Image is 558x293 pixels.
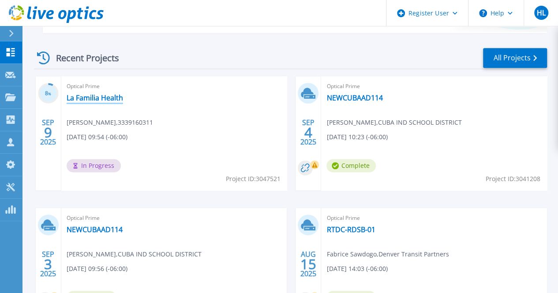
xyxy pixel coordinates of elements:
span: 3 [44,260,52,268]
a: NEWCUBAAD114 [326,93,382,102]
span: Complete [326,159,376,172]
span: [PERSON_NAME] , CUBA IND SCHOOL DISTRICT [326,118,461,127]
a: All Projects [483,48,547,68]
span: Fabrice Sawdogo , Denver Transit Partners [326,249,449,259]
span: Optical Prime [67,213,282,223]
div: Recent Projects [34,47,131,69]
span: Optical Prime [67,82,282,91]
span: 15 [300,260,316,268]
span: Project ID: 3047521 [225,174,280,184]
span: In Progress [67,159,121,172]
span: [PERSON_NAME] , 3339160311 [67,118,153,127]
div: SEP 2025 [40,248,56,280]
div: AUG 2025 [300,248,317,280]
span: [PERSON_NAME] , CUBA IND SCHOOL DISTRICT [67,249,202,259]
span: [DATE] 09:56 (-06:00) [67,264,127,274]
span: % [48,91,51,96]
span: [DATE] 09:54 (-06:00) [67,132,127,142]
span: 4 [304,129,312,136]
div: SEP 2025 [300,116,317,148]
span: HL [536,9,545,16]
a: RTDC-RDSB-01 [326,225,375,234]
div: SEP 2025 [40,116,56,148]
a: La Familia Health [67,93,123,102]
span: [DATE] 14:03 (-06:00) [326,264,387,274]
h3: 8 [38,89,59,99]
span: Project ID: 3041208 [486,174,540,184]
span: Optical Prime [326,82,542,91]
span: 9 [44,129,52,136]
a: NEWCUBAAD114 [67,225,123,234]
span: [DATE] 10:23 (-06:00) [326,132,387,142]
span: Optical Prime [326,213,542,223]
